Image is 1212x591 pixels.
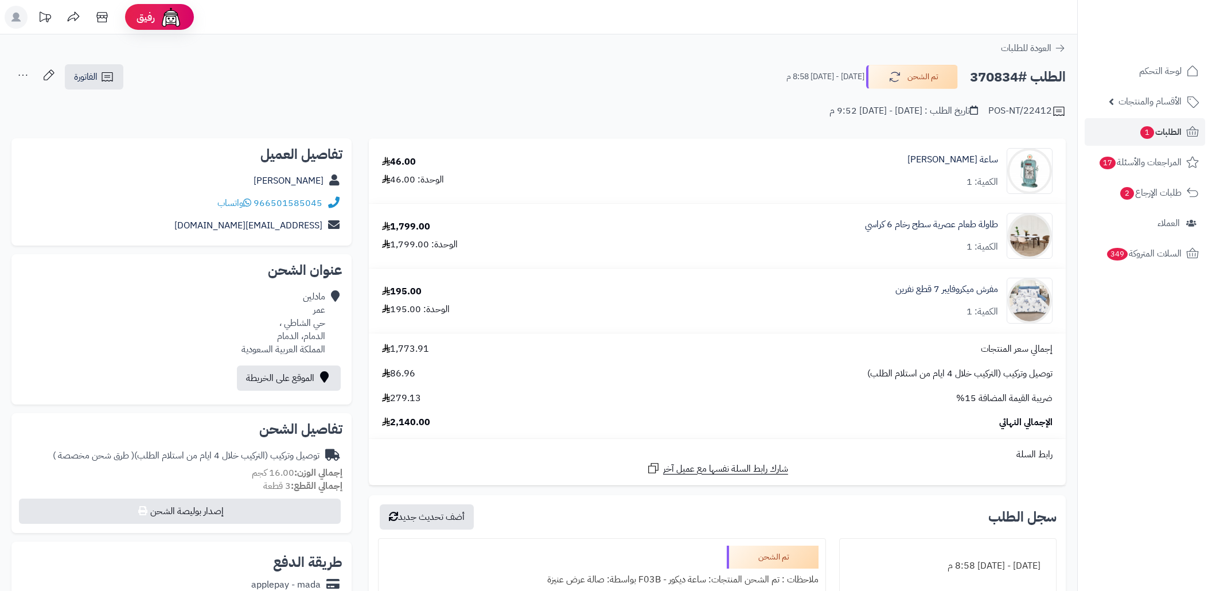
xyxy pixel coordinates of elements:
[1098,154,1182,170] span: المراجعات والأسئلة
[1139,63,1182,79] span: لوحة التحكم
[380,504,474,530] button: أضف تحديث جديد
[1085,57,1205,85] a: لوحة التحكم
[74,70,98,84] span: الفاتورة
[174,219,322,232] a: [EMAIL_ADDRESS][DOMAIN_NAME]
[663,462,788,476] span: شارك رابط السلة نفسها مع عميل آخر
[1158,215,1180,231] span: العملاء
[967,305,998,318] div: الكمية: 1
[382,416,430,429] span: 2,140.00
[382,303,450,316] div: الوحدة: 195.00
[217,196,251,210] a: واتساب
[847,555,1049,577] div: [DATE] - [DATE] 8:58 م
[988,510,1057,524] h3: سجل الطلب
[382,343,429,356] span: 1,773.91
[263,479,342,493] small: 3 قطعة
[385,569,819,591] div: ملاحظات : تم الشحن المنتجات: ساعة ديكور - F03B بواسطة: صالة عرض عنيزة
[1119,94,1182,110] span: الأقسام والمنتجات
[867,367,1053,380] span: توصيل وتركيب (التركيب خلال 4 ايام من استلام الطلب)
[1007,278,1052,324] img: 1754395095-1-90x90.jpg
[237,366,341,391] a: الموقع على الخريطة
[291,479,342,493] strong: إجمالي القطع:
[829,104,978,118] div: تاريخ الطلب : [DATE] - [DATE] 9:52 م
[1085,118,1205,146] a: الطلبات1
[967,176,998,189] div: الكمية: 1
[382,238,458,251] div: الوحدة: 1,799.00
[53,449,134,462] span: ( طرق شحن مخصصة )
[956,392,1053,405] span: ضريبة القيمة المضافة 15%
[1106,246,1182,262] span: السلات المتروكة
[1085,149,1205,176] a: المراجعات والأسئلة17
[1001,41,1066,55] a: العودة للطلبات
[382,285,422,298] div: 195.00
[137,10,155,24] span: رفيق
[1120,187,1134,200] span: 2
[866,65,958,89] button: تم الشحن
[382,392,421,405] span: 279.13
[19,499,341,524] button: إصدار بوليصة الشحن
[53,449,319,462] div: توصيل وتركيب (التركيب خلال 4 ايام من استلام الطلب)
[252,466,342,480] small: 16.00 كجم
[382,173,444,186] div: الوحدة: 46.00
[1100,157,1116,169] span: 17
[786,71,864,83] small: [DATE] - [DATE] 8:58 م
[895,283,998,296] a: مفرش ميكروفايبر 7 قطع نفرين
[241,290,325,356] div: مادلين عمر حي الشاطي ، الدمام، الدمام المملكة العربية السعودية
[382,367,415,380] span: 86.96
[382,155,416,169] div: 46.00
[294,466,342,480] strong: إجمالي الوزن:
[1085,240,1205,267] a: السلات المتروكة349
[273,555,342,569] h2: طريقة الدفع
[1001,41,1051,55] span: العودة للطلبات
[1007,213,1052,259] img: 1752304845-1-90x90.jpg
[65,64,123,90] a: الفاتورة
[727,546,819,569] div: تم الشحن
[1085,179,1205,207] a: طلبات الإرجاع2
[999,416,1053,429] span: الإجمالي النهائي
[159,6,182,29] img: ai-face.png
[1119,185,1182,201] span: طلبات الإرجاع
[21,422,342,436] h2: تفاصيل الشحن
[1107,248,1128,260] span: 349
[646,461,788,476] a: شارك رابط السلة نفسها مع عميل آخر
[254,196,322,210] a: 966501585045
[988,104,1066,118] div: POS-NT/22412
[373,448,1061,461] div: رابط السلة
[21,263,342,277] h2: عنوان الشحن
[30,6,59,32] a: تحديثات المنصة
[970,65,1066,89] h2: الطلب #370834
[21,147,342,161] h2: تفاصيل العميل
[254,174,324,188] a: [PERSON_NAME]
[1085,209,1205,237] a: العملاء
[1139,124,1182,140] span: الطلبات
[865,218,998,231] a: طاولة طعام عصرية سطح رخام 6 كراسي
[1140,126,1154,139] span: 1
[382,220,430,234] div: 1,799.00
[1007,148,1052,194] img: 1726930225-110312010073-90x90.jpg
[907,153,998,166] a: ساعة [PERSON_NAME]
[967,240,998,254] div: الكمية: 1
[981,343,1053,356] span: إجمالي سعر المنتجات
